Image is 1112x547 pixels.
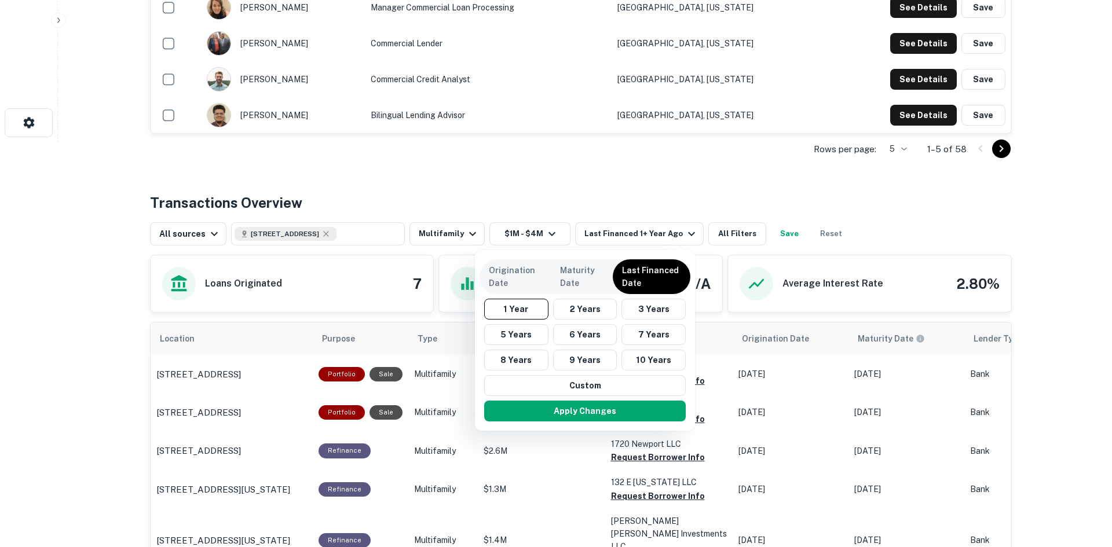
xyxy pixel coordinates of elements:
button: 8 Years [484,350,548,370]
button: Apply Changes [484,401,686,421]
button: 5 Years [484,324,548,345]
button: 2 Years [553,299,617,320]
button: 1 Year [484,299,548,320]
button: 7 Years [621,324,686,345]
button: 6 Years [553,324,617,345]
button: 3 Years [621,299,686,320]
button: Custom [484,375,686,396]
p: Maturity Date [560,264,602,289]
button: 9 Years [553,350,617,370]
p: Last Financed Date [622,264,681,289]
p: Origination Date [489,264,540,289]
iframe: Chat Widget [1054,454,1112,510]
button: 10 Years [621,350,686,370]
